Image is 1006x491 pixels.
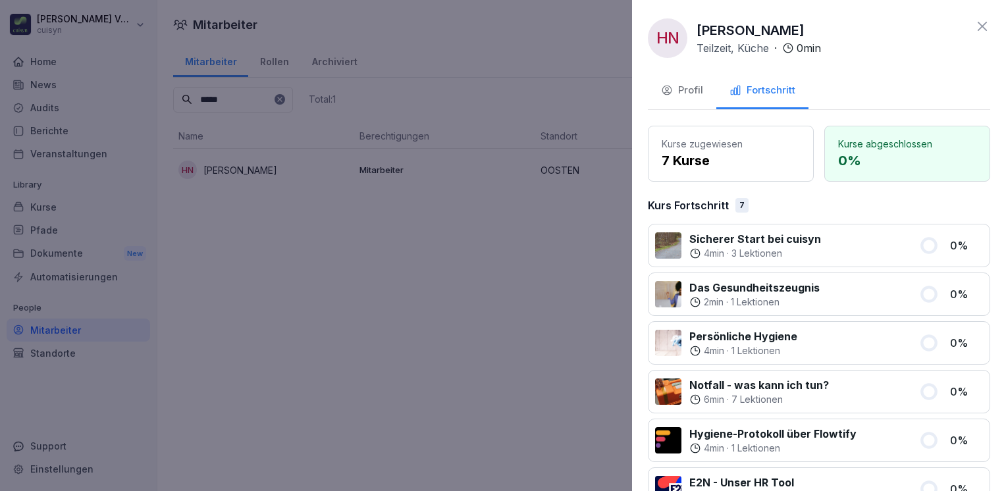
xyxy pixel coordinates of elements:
button: Fortschritt [716,74,808,109]
p: Das Gesundheitszeugnis [689,280,820,296]
p: 0 % [950,335,983,351]
p: 1 Lektionen [731,296,780,309]
p: Kurs Fortschritt [648,197,729,213]
p: 4 min [704,442,724,455]
p: 1 Lektionen [731,344,780,357]
div: · [689,442,857,455]
p: 0 % [950,286,983,302]
div: Fortschritt [729,83,795,98]
p: Sicherer Start bei cuisyn [689,231,821,247]
div: Profil [661,83,703,98]
p: Teilzeit, Küche [697,40,769,56]
p: 7 Kurse [662,151,800,170]
p: 0 min [797,40,821,56]
p: 3 Lektionen [731,247,782,260]
p: 4 min [704,344,724,357]
p: 0 % [950,238,983,253]
p: Hygiene-Protokoll über Flowtify [689,426,857,442]
div: · [689,344,797,357]
p: E2N - Unser HR Tool [689,475,794,490]
p: Kurse abgeschlossen [838,137,976,151]
p: 6 min [704,393,724,406]
div: · [689,393,829,406]
div: 7 [735,198,749,213]
p: Persönliche Hygiene [689,328,797,344]
p: 0 % [838,151,976,170]
p: 1 Lektionen [731,442,780,455]
div: HN [648,18,687,58]
p: Kurse zugewiesen [662,137,800,151]
p: [PERSON_NAME] [697,20,805,40]
p: 0 % [950,384,983,400]
p: Notfall - was kann ich tun? [689,377,829,393]
p: 7 Lektionen [731,393,783,406]
div: · [697,40,821,56]
div: · [689,247,821,260]
p: 2 min [704,296,724,309]
p: 0 % [950,432,983,448]
button: Profil [648,74,716,109]
div: · [689,296,820,309]
p: 4 min [704,247,724,260]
